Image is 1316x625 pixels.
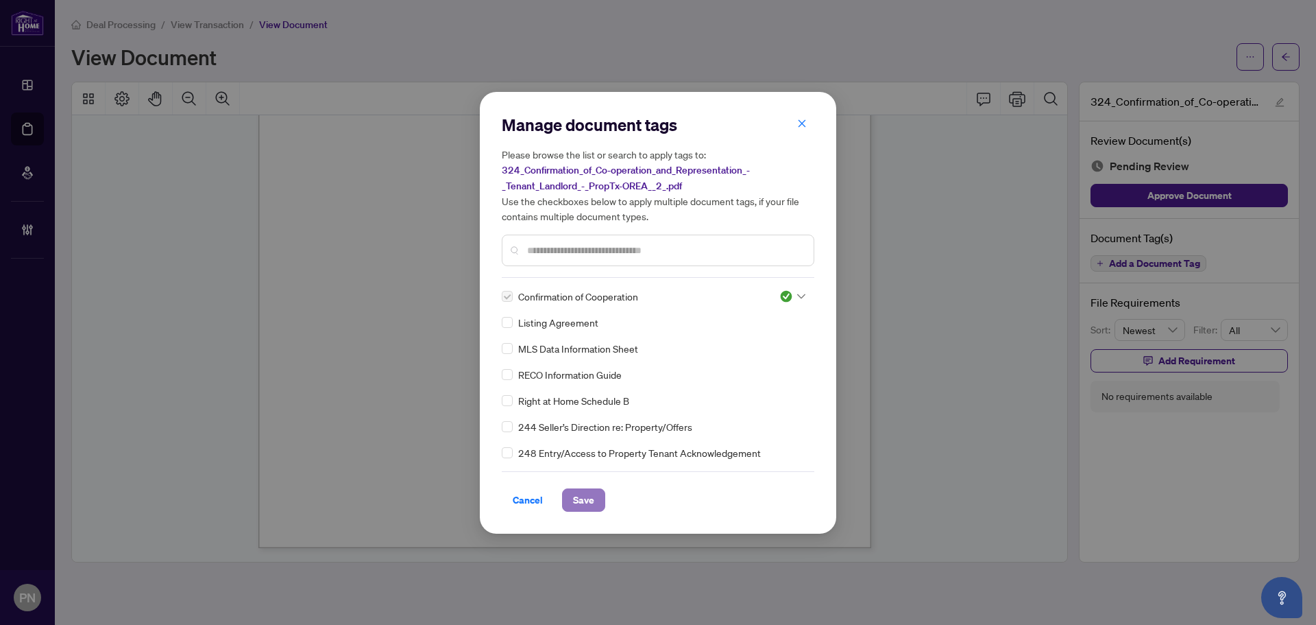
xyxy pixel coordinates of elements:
h2: Manage document tags [502,114,814,136]
span: 248 Entry/Access to Property Tenant Acknowledgement [518,445,761,460]
img: status [779,290,793,303]
span: 244 Seller’s Direction re: Property/Offers [518,419,692,434]
span: close [797,119,807,128]
span: 324_Confirmation_of_Co-operation_and_Representation_-_Tenant_Landlord_-_PropTx-OREA__2_.pdf [502,164,750,192]
button: Cancel [502,488,554,512]
span: Approved [779,290,805,303]
span: Confirmation of Cooperation [518,289,638,304]
h5: Please browse the list or search to apply tags to: Use the checkboxes below to apply multiple doc... [502,147,814,224]
span: RECO Information Guide [518,367,622,382]
span: Right at Home Schedule B [518,393,629,408]
button: Save [562,488,605,512]
button: Open asap [1261,577,1302,618]
span: Listing Agreement [518,315,598,330]
span: Cancel [513,489,543,511]
span: MLS Data Information Sheet [518,341,638,356]
span: Save [573,489,594,511]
